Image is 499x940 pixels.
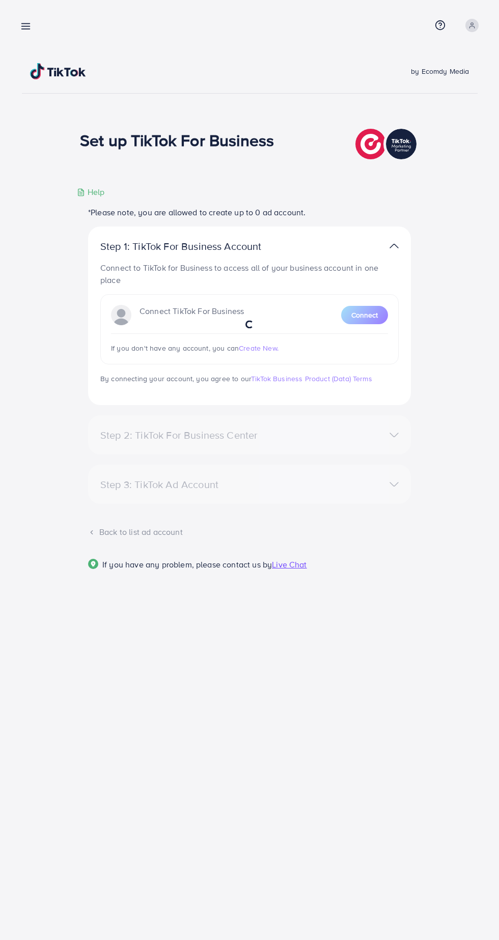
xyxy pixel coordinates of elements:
p: Step 1: TikTok For Business Account [100,240,294,252]
div: Help [77,186,105,198]
span: by Ecomdy Media [411,66,469,76]
div: Back to list ad account [88,526,411,538]
img: TikTok [30,63,86,79]
img: TikTok partner [390,239,399,253]
p: *Please note, you are allowed to create up to 0 ad account. [88,206,411,218]
img: Popup guide [88,559,98,569]
h1: Set up TikTok For Business [80,130,274,150]
span: If you have any problem, please contact us by [102,559,272,570]
img: TikTok partner [355,126,419,162]
span: Live Chat [272,559,307,570]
